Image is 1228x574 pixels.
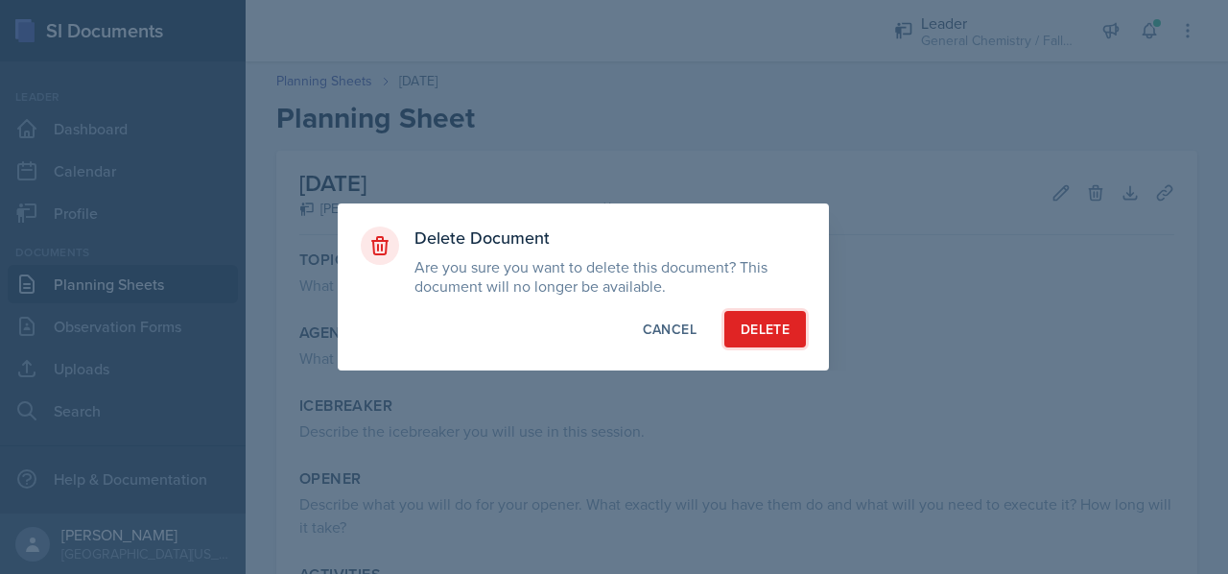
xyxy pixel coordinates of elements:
button: Delete [724,311,806,347]
div: Cancel [643,320,697,339]
p: Are you sure you want to delete this document? This document will no longer be available. [414,257,806,296]
h3: Delete Document [414,227,806,250]
div: Delete [741,320,790,339]
button: Cancel [626,311,713,347]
